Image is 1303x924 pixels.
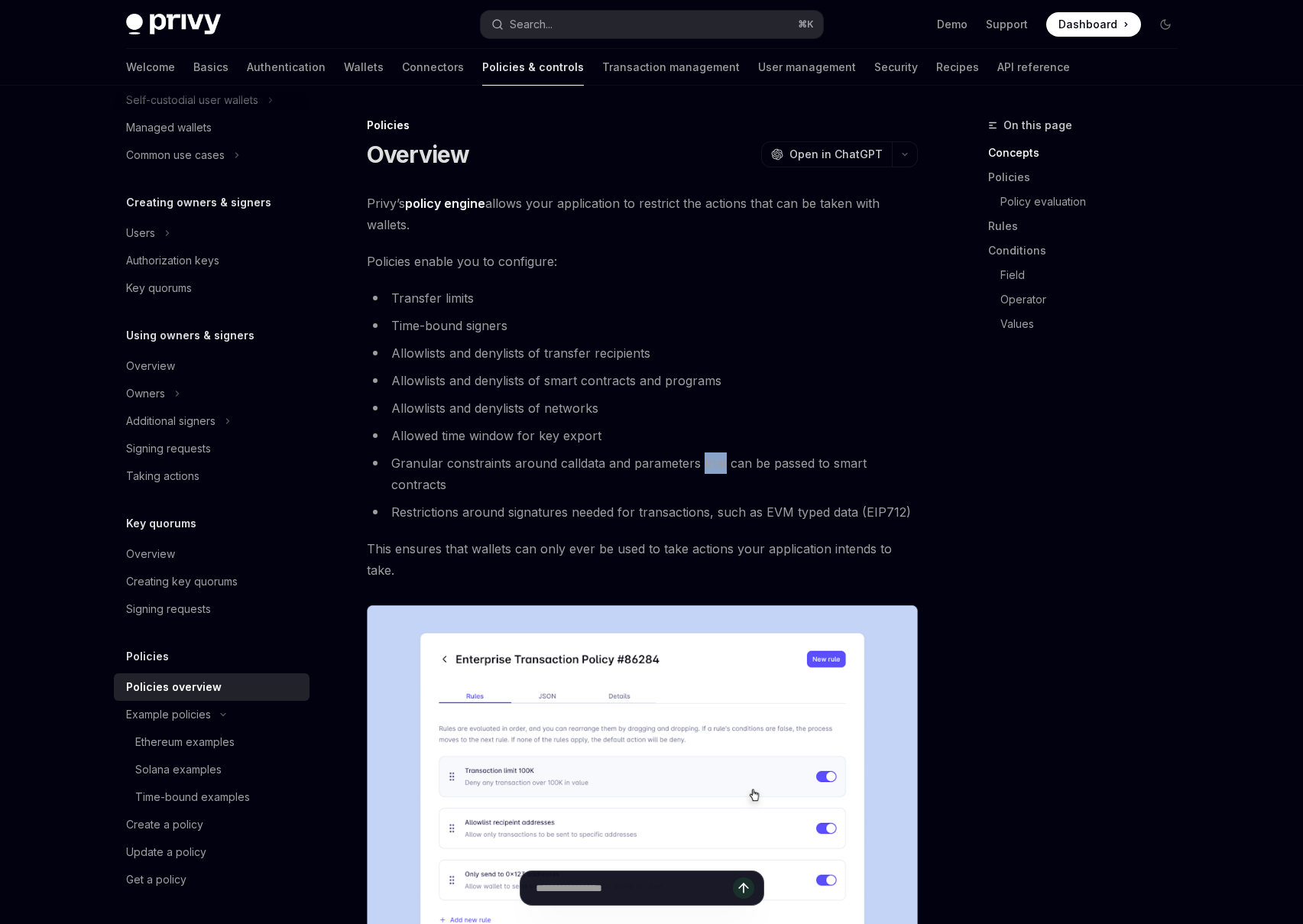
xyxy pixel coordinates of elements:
[602,49,740,86] a: Transaction management
[789,147,883,162] span: Open in ChatGPT
[367,141,470,168] h1: Overview
[126,118,212,137] div: Managed wallets
[126,326,254,345] h5: Using owners & signers
[126,572,238,591] div: Creating key quorums
[367,193,918,235] span: Privy’s allows your application to restrict the actions that can be taken with wallets.
[367,538,918,581] span: This ensures that wallets can only ever be used to take actions your application intends to take.
[405,196,485,211] strong: policy engine
[481,11,823,38] button: Search...⌘K
[114,247,310,274] a: Authorization keys
[114,274,310,302] a: Key quorums
[988,165,1190,190] a: Policies
[367,315,918,336] li: Time-bound signers
[114,114,310,141] a: Managed wallets
[1000,287,1190,312] a: Operator
[126,412,216,430] div: Additional signers
[367,452,918,495] li: Granular constraints around calldata and parameters that can be passed to smart contracts
[126,193,271,212] h5: Creating owners & signers
[135,788,250,806] div: Time-bound examples
[126,871,186,889] div: Get a policy
[126,545,175,563] div: Overview
[247,49,326,86] a: Authentication
[874,49,918,86] a: Security
[114,540,310,568] a: Overview
[114,811,310,838] a: Create a policy
[997,49,1070,86] a: API reference
[1153,12,1178,37] button: Toggle dark mode
[135,760,222,779] div: Solana examples
[114,595,310,623] a: Signing requests
[126,251,219,270] div: Authorization keys
[114,866,310,893] a: Get a policy
[193,49,229,86] a: Basics
[126,49,175,86] a: Welcome
[135,733,235,751] div: Ethereum examples
[367,287,918,309] li: Transfer limits
[126,14,221,35] img: dark logo
[114,728,310,756] a: Ethereum examples
[126,678,222,696] div: Policies overview
[510,15,553,34] div: Search...
[126,600,211,618] div: Signing requests
[798,18,814,31] span: ⌘ K
[367,118,918,133] div: Policies
[126,439,211,458] div: Signing requests
[126,647,169,666] h5: Policies
[1000,190,1190,214] a: Policy evaluation
[114,783,310,811] a: Time-bound examples
[367,370,918,391] li: Allowlists and denylists of smart contracts and programs
[367,397,918,419] li: Allowlists and denylists of networks
[482,49,584,86] a: Policies & controls
[733,877,754,899] button: Send message
[126,467,199,485] div: Taking actions
[1046,12,1141,37] a: Dashboard
[126,843,206,861] div: Update a policy
[126,146,225,164] div: Common use cases
[126,514,196,533] h5: Key quorums
[367,425,918,446] li: Allowed time window for key export
[126,815,203,834] div: Create a policy
[1003,116,1072,135] span: On this page
[988,238,1190,263] a: Conditions
[761,141,892,167] button: Open in ChatGPT
[758,49,856,86] a: User management
[367,342,918,364] li: Allowlists and denylists of transfer recipients
[402,49,464,86] a: Connectors
[114,838,310,866] a: Update a policy
[988,141,1190,165] a: Concepts
[126,279,192,297] div: Key quorums
[344,49,384,86] a: Wallets
[1058,17,1117,32] span: Dashboard
[1000,312,1190,336] a: Values
[114,568,310,595] a: Creating key quorums
[1000,263,1190,287] a: Field
[114,352,310,380] a: Overview
[114,462,310,490] a: Taking actions
[126,705,211,724] div: Example policies
[114,435,310,462] a: Signing requests
[367,251,918,272] span: Policies enable you to configure:
[367,501,918,523] li: Restrictions around signatures needed for transactions, such as EVM typed data (EIP712)
[126,224,155,242] div: Users
[114,673,310,701] a: Policies overview
[114,756,310,783] a: Solana examples
[937,17,968,32] a: Demo
[936,49,979,86] a: Recipes
[126,384,165,403] div: Owners
[988,214,1190,238] a: Rules
[126,357,175,375] div: Overview
[986,17,1028,32] a: Support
